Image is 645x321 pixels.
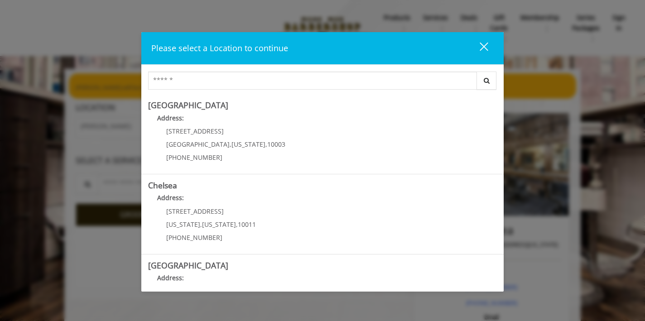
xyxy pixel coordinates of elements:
[265,140,267,149] span: ,
[166,127,224,135] span: [STREET_ADDRESS]
[157,114,184,122] b: Address:
[231,140,265,149] span: [US_STATE]
[200,220,202,229] span: ,
[157,273,184,282] b: Address:
[230,140,231,149] span: ,
[148,72,497,94] div: Center Select
[166,220,200,229] span: [US_STATE]
[148,72,477,90] input: Search Center
[166,233,222,242] span: [PHONE_NUMBER]
[267,140,285,149] span: 10003
[469,42,487,55] div: close dialog
[151,43,288,53] span: Please select a Location to continue
[238,220,256,229] span: 10011
[166,153,222,162] span: [PHONE_NUMBER]
[166,140,230,149] span: [GEOGRAPHIC_DATA]
[463,39,494,57] button: close dialog
[202,220,236,229] span: [US_STATE]
[148,180,177,191] b: Chelsea
[157,193,184,202] b: Address:
[481,77,492,84] i: Search button
[236,220,238,229] span: ,
[166,207,224,216] span: [STREET_ADDRESS]
[148,100,228,110] b: [GEOGRAPHIC_DATA]
[148,260,228,271] b: [GEOGRAPHIC_DATA]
